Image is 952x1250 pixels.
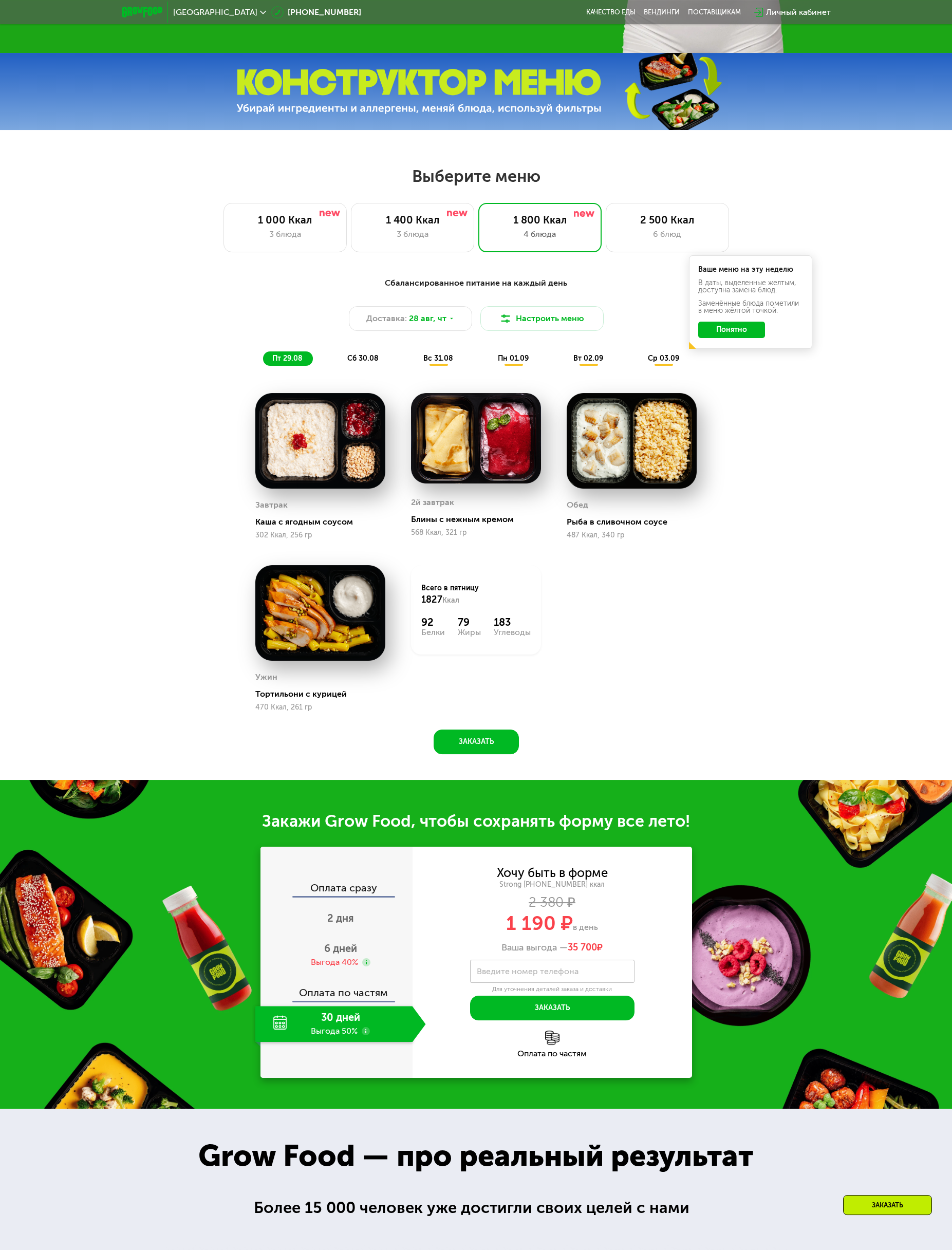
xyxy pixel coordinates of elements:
div: 6 блюд [617,228,718,240]
div: Ваша выгода — [413,942,692,954]
span: 28 авг, чт [409,312,446,325]
div: Каша с ягодным соусом [255,517,394,527]
div: 79 [458,616,481,628]
img: l6xcnZfty9opOoJh.png [545,1031,559,1045]
span: 1827 [421,594,442,605]
span: пт 29.08 [272,354,303,363]
a: Качество еды [586,8,636,16]
div: 1 400 Ккал [362,214,463,226]
div: 302 Ккал, 256 гр [255,531,385,539]
span: 6 дней [324,942,357,955]
div: Обед [567,497,588,513]
div: Тортильони с курицей [255,689,394,699]
div: Личный кабинет [766,6,831,18]
div: Заменённые блюда пометили в меню жёлтой точкой. [698,300,803,314]
div: 1 000 Ккал [234,214,336,226]
div: Жиры [458,628,481,637]
button: Заказать [470,996,634,1020]
span: 1 190 ₽ [506,911,573,935]
span: Ккал [442,596,459,605]
span: вт 02.09 [573,354,603,363]
div: В даты, выделенные желтым, доступна замена блюд. [698,279,803,294]
span: сб 30.08 [347,354,379,363]
span: ₽ [568,942,603,954]
h2: Выберите меню [33,166,919,186]
div: 470 Ккал, 261 гр [255,703,385,712]
span: вс 31.08 [423,354,453,363]
div: Заказать [843,1195,932,1215]
span: в день [573,922,598,932]
div: 1 800 Ккал [489,214,591,226]
div: Сбалансированное питание на каждый день [172,277,780,290]
div: Рыба в сливочном соусе [567,517,705,527]
a: Вендинги [644,8,680,16]
div: 3 блюда [234,228,336,240]
div: Завтрак [255,497,288,513]
div: 568 Ккал, 321 гр [411,529,541,537]
span: пн 01.09 [498,354,529,363]
div: Хочу быть в форме [497,867,608,879]
div: Оплата по частям [413,1050,692,1058]
a: [PHONE_NUMBER] [271,6,361,18]
span: [GEOGRAPHIC_DATA] [173,8,257,16]
div: Углеводы [494,628,531,637]
div: 487 Ккал, 340 гр [567,531,697,539]
span: 2 дня [327,912,354,924]
div: Ваше меню на эту неделю [698,266,803,273]
button: Настроить меню [480,306,604,331]
div: поставщикам [688,8,741,16]
div: Более 15 000 человек уже достигли своих целей с нами [254,1196,698,1220]
div: 3 блюда [362,228,463,240]
div: 4 блюда [489,228,591,240]
button: Понятно [698,322,765,338]
div: Белки [421,628,445,637]
div: Strong [PHONE_NUMBER] ккал [413,880,692,889]
button: Заказать [434,730,519,754]
div: Блины с нежным кремом [411,514,549,525]
div: 92 [421,616,445,628]
div: 183 [494,616,531,628]
div: Оплата сразу [262,883,413,896]
span: ср 03.09 [648,354,679,363]
div: Всего в пятницу [421,583,531,606]
div: 2й завтрак [411,495,454,510]
div: Для уточнения деталей заказа и доставки [470,985,634,994]
div: Выгода 40% [311,957,358,968]
div: Grow Food — про реальный результат [176,1133,776,1179]
div: 2 380 ₽ [413,897,692,908]
div: Оплата по частям [262,977,413,1001]
div: 2 500 Ккал [617,214,718,226]
span: 35 700 [568,942,597,953]
span: Доставка: [366,312,407,325]
label: Введите номер телефона [477,968,578,974]
div: Ужин [255,669,277,685]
